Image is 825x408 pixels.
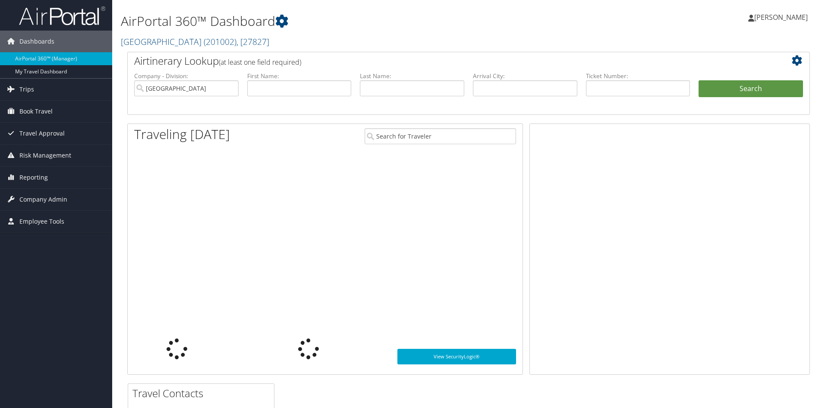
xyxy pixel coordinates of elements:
[236,36,269,47] span: , [ 27827 ]
[19,123,65,144] span: Travel Approval
[219,57,301,67] span: (at least one field required)
[360,72,464,80] label: Last Name:
[121,12,585,30] h1: AirPortal 360™ Dashboard
[134,125,230,143] h1: Traveling [DATE]
[19,6,105,26] img: airportal-logo.png
[397,349,516,364] a: View SecurityLogic®
[132,386,274,401] h2: Travel Contacts
[473,72,577,80] label: Arrival City:
[19,211,64,232] span: Employee Tools
[247,72,352,80] label: First Name:
[365,128,516,144] input: Search for Traveler
[19,189,67,210] span: Company Admin
[699,80,803,98] button: Search
[19,79,34,100] span: Trips
[19,31,54,52] span: Dashboards
[134,54,746,68] h2: Airtinerary Lookup
[204,36,236,47] span: ( 201002 )
[121,36,269,47] a: [GEOGRAPHIC_DATA]
[19,101,53,122] span: Book Travel
[134,72,239,80] label: Company - Division:
[586,72,690,80] label: Ticket Number:
[754,13,808,22] span: [PERSON_NAME]
[19,167,48,188] span: Reporting
[19,145,71,166] span: Risk Management
[748,4,816,30] a: [PERSON_NAME]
